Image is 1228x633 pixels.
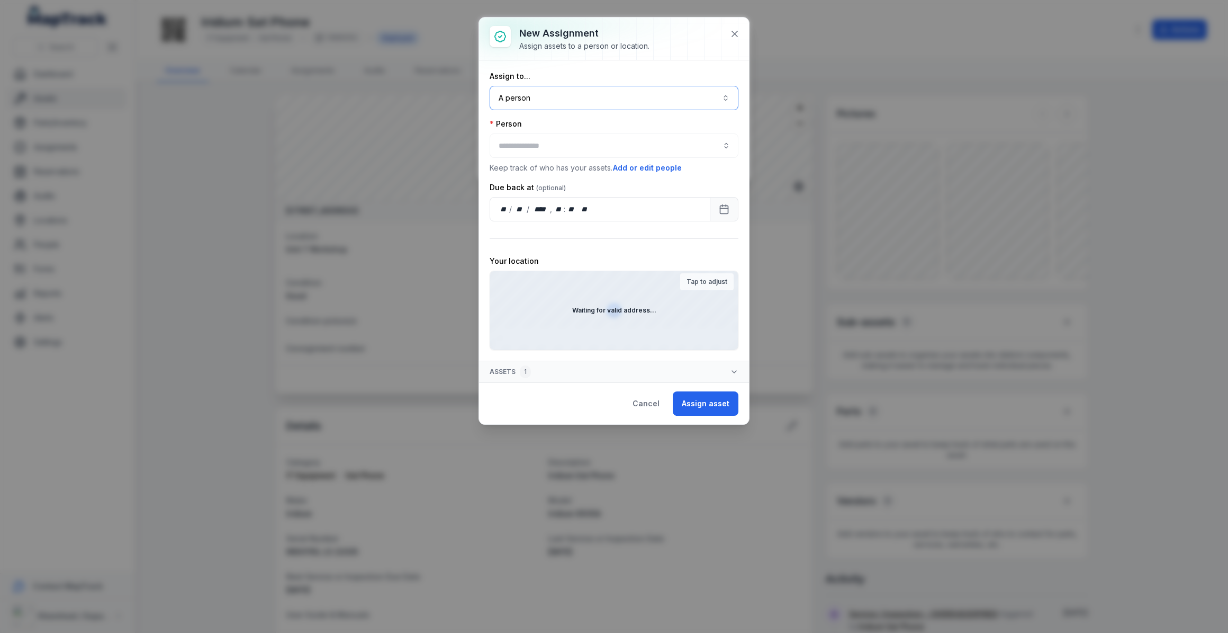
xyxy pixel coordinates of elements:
button: Calendar [710,197,738,221]
button: Assets1 [479,361,749,382]
button: A person [490,86,738,110]
div: 1 [520,365,531,378]
div: month, [513,204,527,215]
p: Keep track of who has your assets. [490,162,738,174]
div: / [509,204,513,215]
label: Person [490,119,522,129]
button: Assign asset [673,391,738,416]
label: Your location [490,256,539,266]
div: year, [530,204,550,215]
strong: Waiting for valid address... [572,306,656,315]
div: Assign assets to a person or location. [519,41,649,51]
div: am/pm, [579,204,591,215]
div: minute, [566,204,577,215]
div: : [564,204,566,215]
label: Assign to... [490,71,530,82]
div: hour, [553,204,564,215]
span: Assets [490,365,531,378]
strong: Tap to adjust [687,278,727,286]
button: Cancel [624,391,669,416]
h3: New assignment [519,26,649,41]
div: day, [499,204,509,215]
div: , [550,204,553,215]
canvas: Map [490,271,738,350]
button: Add or edit people [612,162,682,174]
label: Due back at [490,182,566,193]
div: / [527,204,530,215]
